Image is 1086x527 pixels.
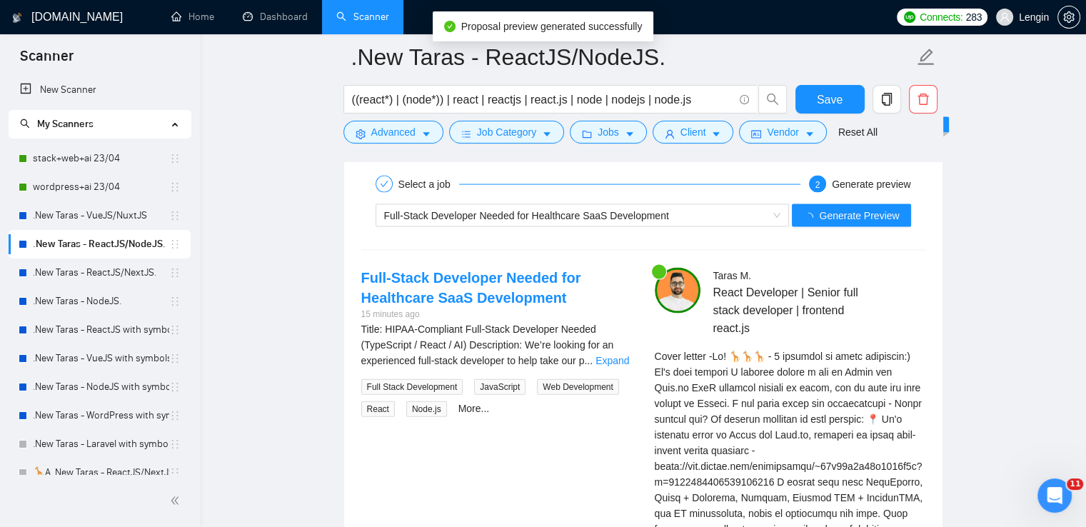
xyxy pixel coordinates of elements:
[33,373,169,401] a: .New Taras - NodeJS with symbols
[352,91,733,109] input: Search Freelance Jobs...
[20,76,179,104] a: New Scanner
[9,373,191,401] li: .New Taras - NodeJS with symbols
[904,11,915,23] img: upwork-logo.png
[20,118,94,130] span: My Scanners
[20,119,30,129] span: search
[170,493,184,508] span: double-left
[169,296,181,307] span: holder
[361,308,632,321] div: 15 minutes ago
[33,173,169,201] a: wordpress+ai 23/04
[595,355,629,366] a: Expand
[474,379,526,395] span: JavaScript
[792,204,910,227] button: Generate Preview
[582,129,592,139] span: folder
[817,91,843,109] span: Save
[873,85,901,114] button: copy
[9,173,191,201] li: wordpress+ai 23/04
[169,239,181,250] span: holder
[384,210,669,221] span: Full-Stack Developer Needed for Healthcare SaaS Development
[169,181,181,193] span: holder
[598,124,619,140] span: Jobs
[361,323,614,366] span: Title: HIPAA-Compliant Full-Stack Developer Needed (TypeScript / React / AI) Description: We’re l...
[1037,478,1072,513] iframe: Intercom live chat
[169,353,181,364] span: holder
[398,176,459,193] div: Select a job
[655,268,700,313] img: c1NLmzrk-0pBZjOo1nLSJnOz0itNHKTdmMHAt8VIsLFzaWqqsJDJtcFyV3OYvrqgu3
[653,121,734,144] button: userClientcaret-down
[343,121,443,144] button: settingAdvancedcaret-down
[922,119,942,131] span: New
[570,121,647,144] button: folderJobscaret-down
[361,379,463,395] span: Full Stack Development
[169,210,181,221] span: holder
[625,129,635,139] span: caret-down
[584,355,593,366] span: ...
[33,401,169,430] a: .New Taras - WordPress with symbols
[33,144,169,173] a: stack+web+ai 23/04
[243,11,308,23] a: dashboardDashboard
[909,85,937,114] button: delete
[751,129,761,139] span: idcard
[406,401,447,417] span: Node.js
[9,201,191,230] li: .New Taras - VueJS/NuxtJS
[1058,11,1080,23] span: setting
[371,124,416,140] span: Advanced
[33,201,169,230] a: .New Taras - VueJS/NuxtJS
[9,230,191,259] li: .New Taras - ReactJS/NodeJS.
[9,287,191,316] li: .New Taras - NodeJS.
[169,324,181,336] span: holder
[965,9,981,25] span: 283
[444,21,456,32] span: check-circle
[873,93,900,106] span: copy
[838,124,878,140] a: Reset All
[336,11,389,23] a: searchScanner
[33,230,169,259] a: .New Taras - ReactJS/NodeJS.
[9,430,191,458] li: .New Taras - Laravel with symbols
[758,85,787,114] button: search
[713,283,883,337] span: React Developer | Senior full stack developer | frontend react.js
[33,458,169,487] a: 🦒A .New Taras - ReactJS/NextJS usual 23/04
[171,11,214,23] a: homeHome
[380,180,388,189] span: check
[917,48,935,66] span: edit
[458,403,490,414] a: More...
[461,129,471,139] span: bars
[1000,12,1010,22] span: user
[711,129,721,139] span: caret-down
[740,95,749,104] span: info-circle
[680,124,706,140] span: Client
[351,39,914,75] input: Scanner name...
[9,46,85,76] span: Scanner
[169,381,181,393] span: holder
[33,344,169,373] a: .New Taras - VueJS with symbols
[665,129,675,139] span: user
[169,467,181,478] span: holder
[477,124,536,140] span: Job Category
[542,129,552,139] span: caret-down
[361,270,581,306] a: Full-Stack Developer Needed for Healthcare SaaS Development
[33,430,169,458] a: .New Taras - Laravel with symbols
[1057,11,1080,23] a: setting
[795,85,865,114] button: Save
[33,316,169,344] a: .New Taras - ReactJS with symbols
[803,213,819,223] span: loading
[169,438,181,450] span: holder
[819,208,899,224] span: Generate Preview
[1067,478,1083,490] span: 11
[421,129,431,139] span: caret-down
[361,321,632,368] div: Title: HIPAA-Compliant Full-Stack Developer Needed (TypeScript / React / AI) Description: We’re l...
[12,6,22,29] img: logo
[9,316,191,344] li: .New Taras - ReactJS with symbols
[9,259,191,287] li: .New Taras - ReactJS/NextJS.
[713,270,751,281] span: Taras M .
[805,129,815,139] span: caret-down
[9,144,191,173] li: stack+web+ai 23/04
[9,76,191,104] li: New Scanner
[9,344,191,373] li: .New Taras - VueJS with symbols
[9,458,191,487] li: 🦒A .New Taras - ReactJS/NextJS usual 23/04
[537,379,619,395] span: Web Development
[449,121,564,144] button: barsJob Categorycaret-down
[356,129,366,139] span: setting
[461,21,643,32] span: Proposal preview generated successfully
[920,9,962,25] span: Connects:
